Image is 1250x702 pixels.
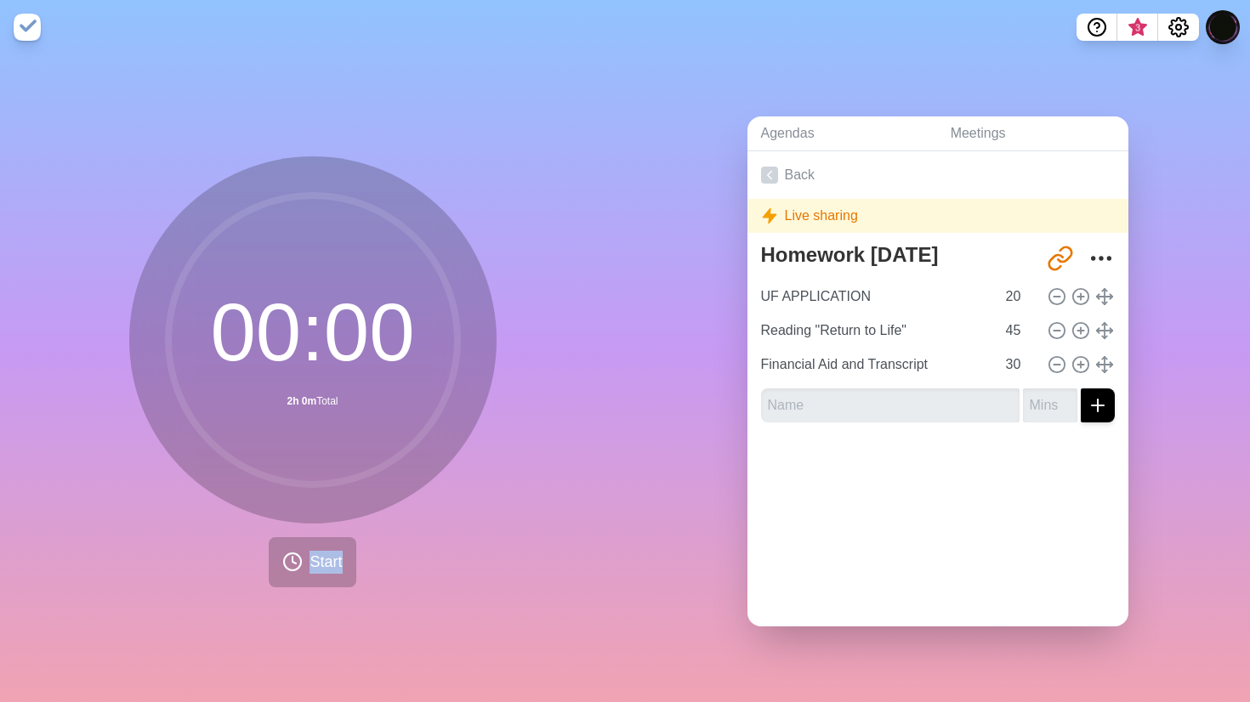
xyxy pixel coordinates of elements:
[747,151,1128,199] a: Back
[310,551,342,574] span: Start
[937,116,1128,151] a: Meetings
[1077,14,1117,41] button: Help
[761,388,1020,422] input: Name
[1023,388,1077,422] input: Mins
[1158,14,1199,41] button: Settings
[754,348,996,382] input: Name
[14,14,41,41] img: timeblocks logo
[269,537,355,587] button: Start
[1084,241,1118,275] button: More
[999,280,1040,314] input: Mins
[999,348,1040,382] input: Mins
[1131,21,1145,35] span: 3
[1117,14,1158,41] button: What’s new
[747,116,937,151] a: Agendas
[754,280,996,314] input: Name
[747,199,1128,233] div: Live sharing
[999,314,1040,348] input: Mins
[754,314,996,348] input: Name
[1043,241,1077,275] button: Share link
